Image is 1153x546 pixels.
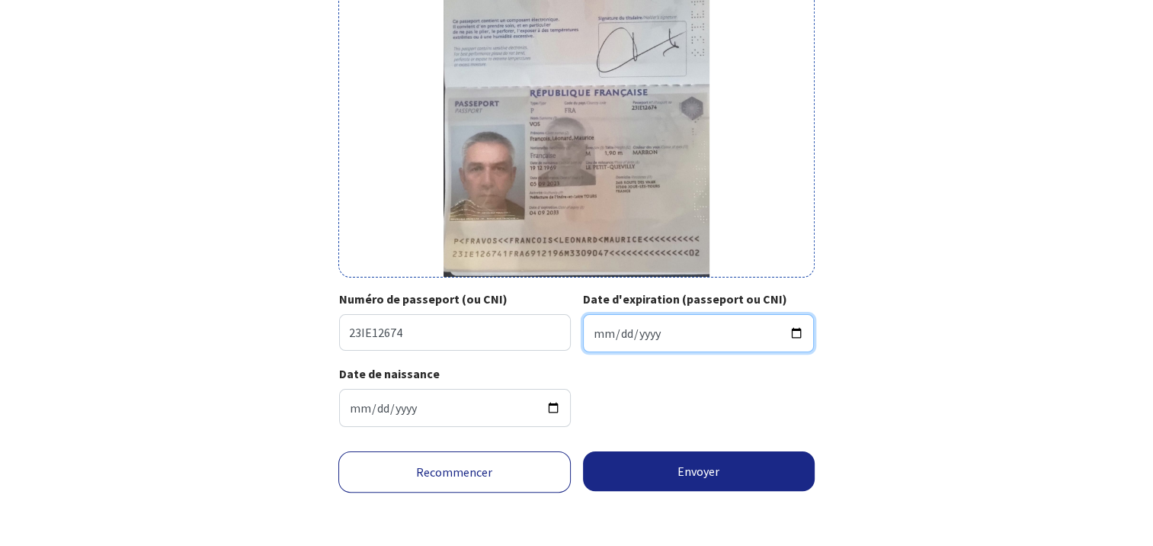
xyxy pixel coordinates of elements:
a: Recommencer [338,451,571,493]
button: Envoyer [583,451,815,491]
strong: Date d'expiration (passeport ou CNI) [583,291,787,307]
strong: Date de naissance [339,366,440,381]
strong: Numéro de passeport (ou CNI) [339,291,508,307]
